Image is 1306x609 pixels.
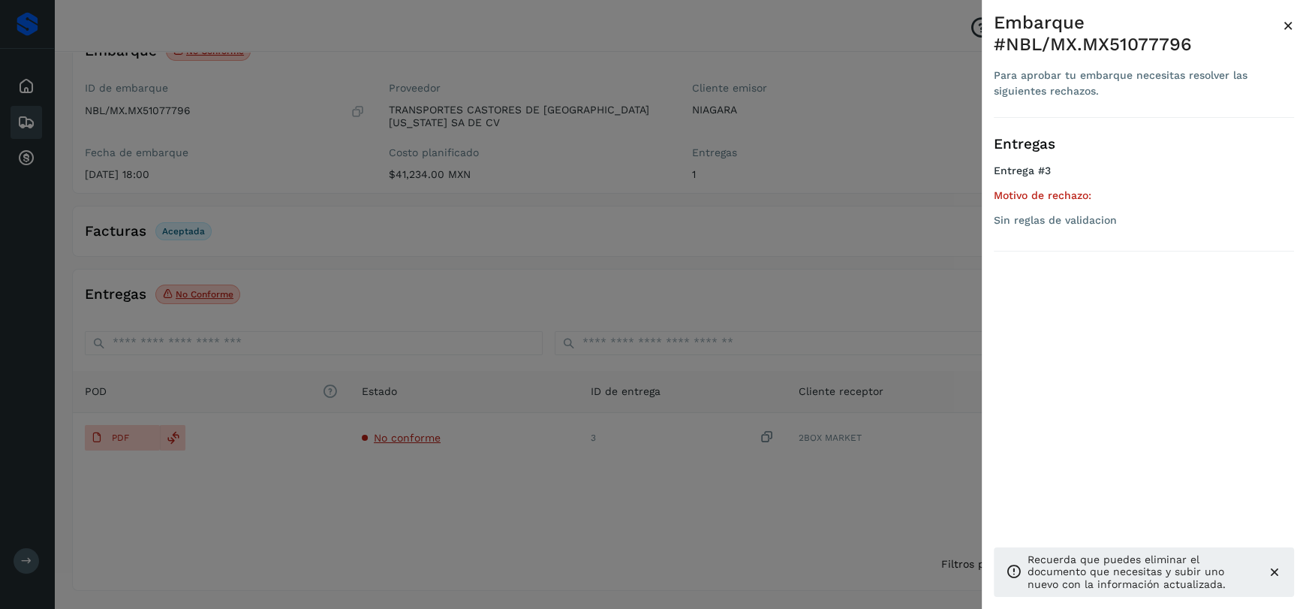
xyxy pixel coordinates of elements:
[1028,553,1255,591] p: Recuerda que puedes eliminar el documento que necesitas y subir uno nuevo con la información actu...
[994,68,1283,99] div: Para aprobar tu embarque necesitas resolver las siguientes rechazos.
[994,164,1294,189] h4: Entrega #3
[994,12,1283,56] div: Embarque #NBL/MX.MX51077796
[1283,15,1294,36] span: ×
[994,214,1294,227] p: Sin reglas de validacion
[994,189,1294,202] h5: Motivo de rechazo:
[1283,12,1294,39] button: Close
[994,136,1294,153] h3: Entregas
